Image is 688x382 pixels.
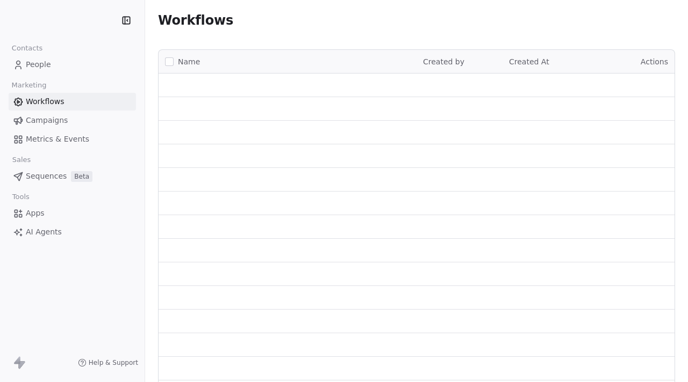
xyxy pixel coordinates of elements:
span: Help & Support [89,358,138,367]
a: Apps [9,204,136,222]
a: Campaigns [9,112,136,129]
span: Metrics & Events [26,134,89,145]
span: Workflows [26,96,64,107]
a: Workflows [9,93,136,111]
span: Actions [641,57,668,66]
a: AI Agents [9,223,136,241]
span: Sequences [26,171,67,182]
span: Beta [71,171,92,182]
span: Apps [26,208,45,219]
a: Help & Support [78,358,138,367]
a: Metrics & Events [9,130,136,148]
span: Campaigns [26,115,68,126]
span: People [26,59,51,70]
span: Workflows [158,13,233,28]
span: Tools [8,189,34,205]
span: Marketing [7,77,51,93]
span: Sales [8,152,35,168]
span: Contacts [7,40,47,56]
span: Created At [509,57,549,66]
span: AI Agents [26,226,62,238]
span: Created by [423,57,464,66]
a: SequencesBeta [9,167,136,185]
span: Name [178,56,200,68]
a: People [9,56,136,74]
